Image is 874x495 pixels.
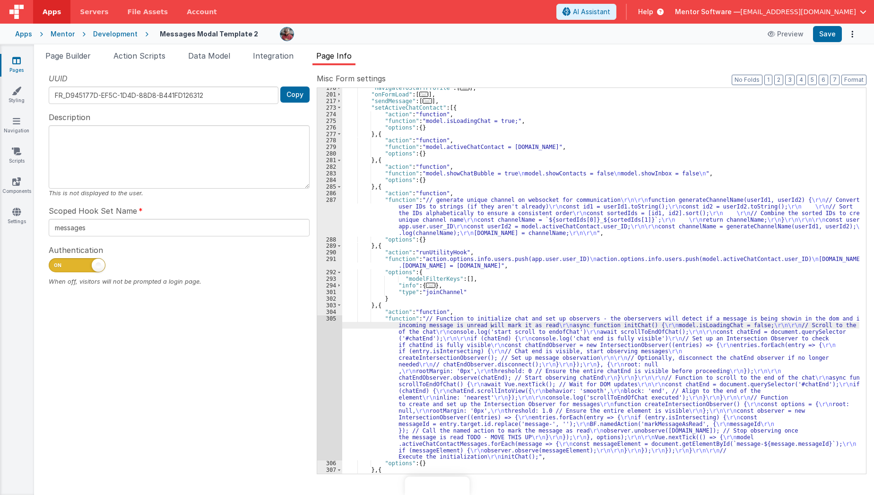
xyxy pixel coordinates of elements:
[317,104,342,111] div: 273
[317,473,342,480] div: 308
[113,51,165,61] span: Action Scripts
[774,75,783,85] button: 2
[846,27,859,41] button: Options
[813,26,842,42] button: Save
[796,75,806,85] button: 4
[317,295,342,302] div: 302
[764,75,772,85] button: 1
[93,29,138,39] div: Development
[675,7,740,17] span: Mentor Software —
[841,75,866,85] button: Format
[317,157,342,164] div: 281
[317,309,342,315] div: 304
[317,111,342,118] div: 274
[573,7,610,17] span: AI Assistant
[317,197,342,236] div: 287
[317,236,342,243] div: 288
[317,302,342,309] div: 303
[317,118,342,124] div: 275
[49,244,103,256] span: Authentication
[80,7,108,17] span: Servers
[49,205,137,217] span: Scoped Hook Set Name
[317,256,342,269] div: 291
[317,249,342,256] div: 290
[49,277,310,286] div: When off, visitors will not be prompted a login page.
[317,177,342,183] div: 284
[45,51,91,61] span: Page Builder
[830,75,839,85] button: 7
[317,276,342,282] div: 293
[460,85,469,90] span: ...
[280,87,310,103] button: Copy
[740,7,856,17] span: [EMAIL_ADDRESS][DOMAIN_NAME]
[128,7,168,17] span: File Assets
[675,7,866,17] button: Mentor Software — [EMAIL_ADDRESS][DOMAIN_NAME]
[15,29,32,39] div: Apps
[49,189,310,198] div: This is not displayed to the user.
[819,75,828,85] button: 6
[316,51,352,61] span: Page Info
[317,183,342,190] div: 285
[49,112,90,123] span: Description
[556,4,616,20] button: AI Assistant
[808,75,817,85] button: 5
[317,73,386,84] span: Misc Form settings
[317,243,342,249] div: 289
[51,29,75,39] div: Mentor
[785,75,795,85] button: 3
[160,30,258,37] h4: Messages Modal Template 2
[317,467,342,473] div: 307
[317,190,342,197] div: 286
[732,75,762,85] button: No Folds
[317,150,342,157] div: 280
[317,315,342,460] div: 305
[317,170,342,177] div: 283
[317,460,342,467] div: 306
[253,51,294,61] span: Integration
[419,92,429,97] span: ...
[317,282,342,289] div: 294
[317,164,342,170] div: 282
[317,137,342,144] div: 278
[317,124,342,131] div: 276
[317,131,342,138] div: 277
[762,26,809,42] button: Preview
[317,269,342,276] div: 292
[43,7,61,17] span: Apps
[638,7,653,17] span: Help
[423,98,432,104] span: ...
[317,144,342,150] div: 279
[317,289,342,295] div: 301
[317,85,342,91] div: 178
[280,27,294,41] img: eba322066dbaa00baf42793ca2fab581
[317,91,342,98] div: 201
[426,283,435,288] span: ...
[317,98,342,104] div: 217
[49,73,68,84] span: UUID
[188,51,230,61] span: Data Model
